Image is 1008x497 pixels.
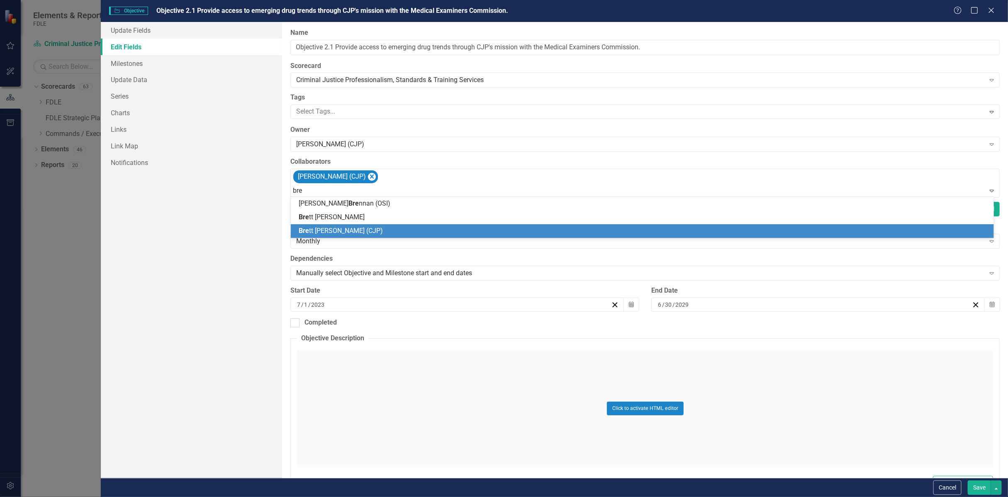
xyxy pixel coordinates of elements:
a: Series [101,88,282,104]
div: Start Date [290,286,639,296]
a: Link Map [101,138,282,154]
span: [PERSON_NAME] (CJP) [298,172,366,180]
span: Bre [299,227,309,235]
div: Remove [object Object] [368,173,376,181]
a: Milestones [101,55,282,72]
div: Criminal Justice Professionalism, Standards & Training Services [296,75,985,85]
label: Name [290,28,1000,38]
span: tt [PERSON_NAME] [299,213,365,221]
span: / [301,301,304,308]
label: Dependencies [290,254,1000,264]
span: tt [PERSON_NAME] (CJP) [299,227,383,235]
label: Scorecard [290,61,1000,71]
a: Charts [101,104,282,121]
span: Bre [349,199,359,207]
span: / [662,301,665,308]
a: Notifications [101,154,282,171]
label: Collaborators [290,157,1000,167]
label: Owner [290,125,1000,135]
span: Objective 2.1 Provide access to emerging drug trends through CJP's mission with the Medical Exami... [156,7,508,15]
div: Manually select Objective and Milestone start and end dates [296,269,985,278]
div: Completed [304,318,337,327]
input: Objective Name [290,40,1000,55]
button: Cancel [933,480,962,495]
div: [PERSON_NAME] (CJP) [296,140,985,149]
label: Tags [290,93,1000,102]
span: [PERSON_NAME] nnan (OSI) [299,199,391,207]
a: Update Data [101,71,282,88]
span: / [672,301,675,308]
legend: Objective Description [297,334,368,343]
div: Monthly [296,237,985,246]
a: Links [101,121,282,138]
button: Click to activate HTML editor [607,402,684,415]
span: Objective [109,7,148,15]
button: Save [968,480,991,495]
span: / [308,301,311,308]
button: Switch to old editor [933,476,993,490]
span: Bre [299,213,309,221]
a: Update Fields [101,22,282,39]
div: End Date [651,286,1000,296]
a: Edit Fields [101,39,282,55]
